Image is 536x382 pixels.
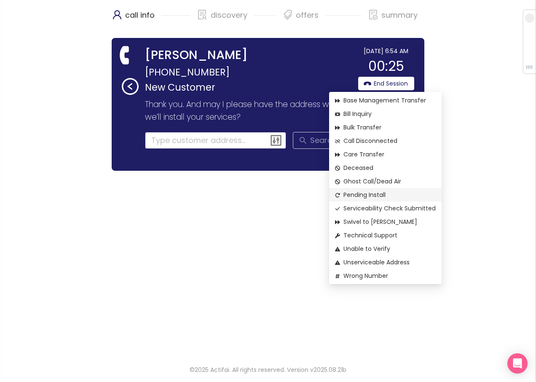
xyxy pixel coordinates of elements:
[335,190,436,199] span: Pending Install
[335,271,436,280] span: Wrong Number
[296,8,319,22] p: offers
[335,217,436,226] span: Swivel to [PERSON_NAME]
[145,98,347,124] p: Thank you. And may I please have the address where we’ll install your services?
[335,163,436,172] span: Deceased
[335,109,436,118] span: Bill Inquiry
[145,46,248,64] strong: [PERSON_NAME]
[282,8,361,30] div: offers
[117,46,134,64] span: phone
[283,10,293,20] span: tags
[507,353,528,374] div: Open Intercom Messenger
[335,244,436,253] span: Unable to Verify
[145,64,230,80] span: [PHONE_NUMBER]
[112,8,190,30] div: call info
[335,96,436,105] span: Base Management Transfer
[145,132,287,149] input: Type customer address...
[368,10,378,20] span: file-done
[368,8,418,30] div: summary
[112,10,122,20] span: user
[335,136,436,145] span: Call Disconnected
[197,10,207,20] span: solution
[381,8,418,22] p: summary
[335,204,436,213] span: Serviceability Check Submitted
[358,46,414,56] div: [DATE] 6:54 AM
[358,77,414,90] button: End Session
[335,231,436,240] span: Technical Support
[211,8,247,22] p: discovery
[197,8,276,30] div: discovery
[335,150,436,159] span: Care Transfer
[145,80,354,95] p: New Customer
[335,123,436,132] span: Bulk Transfer
[335,177,436,186] span: Ghost Call/Dead Air
[125,8,155,22] p: call info
[335,258,436,267] span: Unserviceable Address
[358,56,414,77] div: 00:25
